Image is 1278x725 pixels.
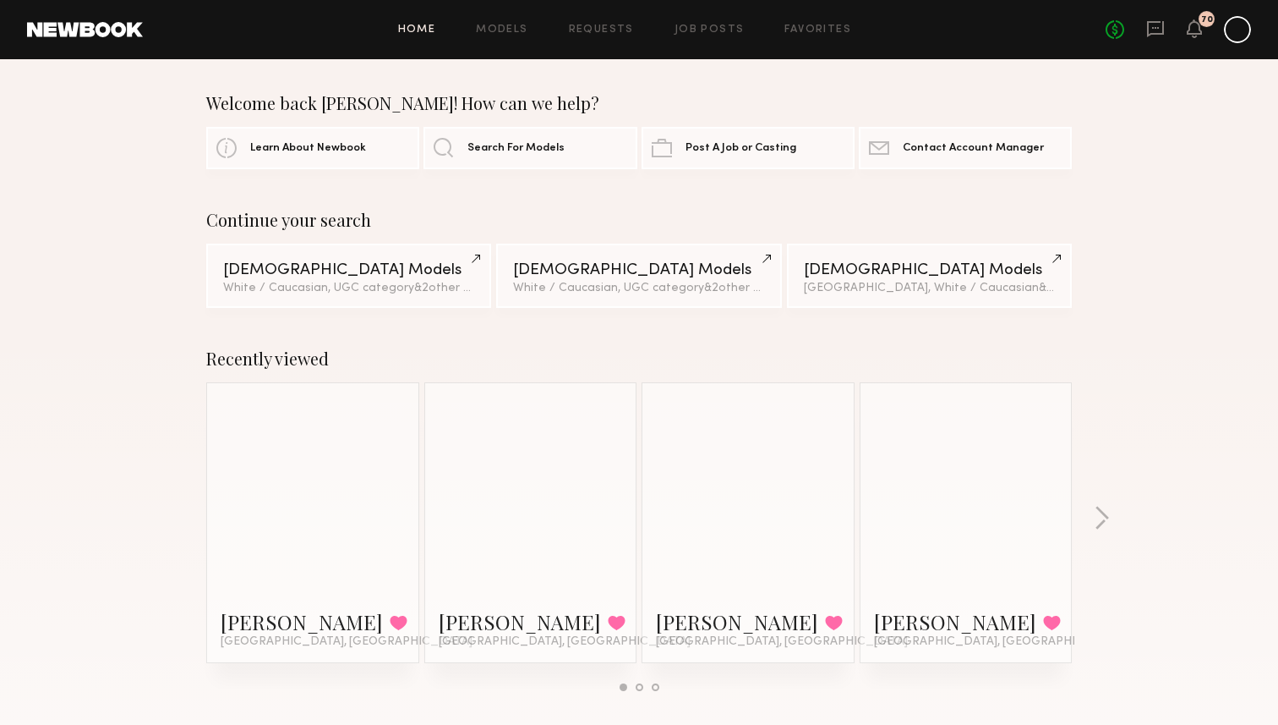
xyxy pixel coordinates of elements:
div: Recently viewed [206,349,1072,369]
span: Post A Job or Casting [685,143,796,154]
a: Job Posts [674,25,745,36]
div: [GEOGRAPHIC_DATA], White / Caucasian [804,283,1055,294]
div: Continue your search [206,210,1072,230]
div: [DEMOGRAPHIC_DATA] Models [513,262,764,278]
div: 70 [1201,15,1213,25]
div: [DEMOGRAPHIC_DATA] Models [804,262,1055,278]
span: Learn About Newbook [250,143,366,154]
a: Contact Account Manager [859,127,1072,169]
a: [PERSON_NAME] [221,608,383,635]
span: [GEOGRAPHIC_DATA], [GEOGRAPHIC_DATA] [439,635,691,649]
div: White / Caucasian, UGC category [223,283,474,294]
span: & 2 other filter s [704,283,785,294]
a: [DEMOGRAPHIC_DATA] Models[GEOGRAPHIC_DATA], White / Caucasian&2other filters [787,244,1072,308]
a: Home [398,25,436,36]
span: [GEOGRAPHIC_DATA], [GEOGRAPHIC_DATA] [656,635,908,649]
span: Search For Models [467,143,565,154]
a: Post A Job or Casting [642,127,855,169]
span: [GEOGRAPHIC_DATA], [GEOGRAPHIC_DATA] [221,635,472,649]
a: Learn About Newbook [206,127,419,169]
a: [PERSON_NAME] [874,608,1036,635]
a: [PERSON_NAME] [656,608,818,635]
div: White / Caucasian, UGC category [513,283,764,294]
span: Contact Account Manager [903,143,1044,154]
span: & 2 other filter s [414,283,495,294]
a: [PERSON_NAME] [439,608,601,635]
a: Models [476,25,527,36]
div: Welcome back [PERSON_NAME]! How can we help? [206,93,1072,113]
a: Favorites [784,25,851,36]
a: [DEMOGRAPHIC_DATA] ModelsWhite / Caucasian, UGC category&2other filters [206,244,491,308]
a: Search For Models [423,127,636,169]
a: Requests [569,25,634,36]
span: & 2 other filter s [1039,283,1120,294]
span: [GEOGRAPHIC_DATA], [GEOGRAPHIC_DATA] [874,635,1126,649]
a: [DEMOGRAPHIC_DATA] ModelsWhite / Caucasian, UGC category&2other filters [496,244,781,308]
div: [DEMOGRAPHIC_DATA] Models [223,262,474,278]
